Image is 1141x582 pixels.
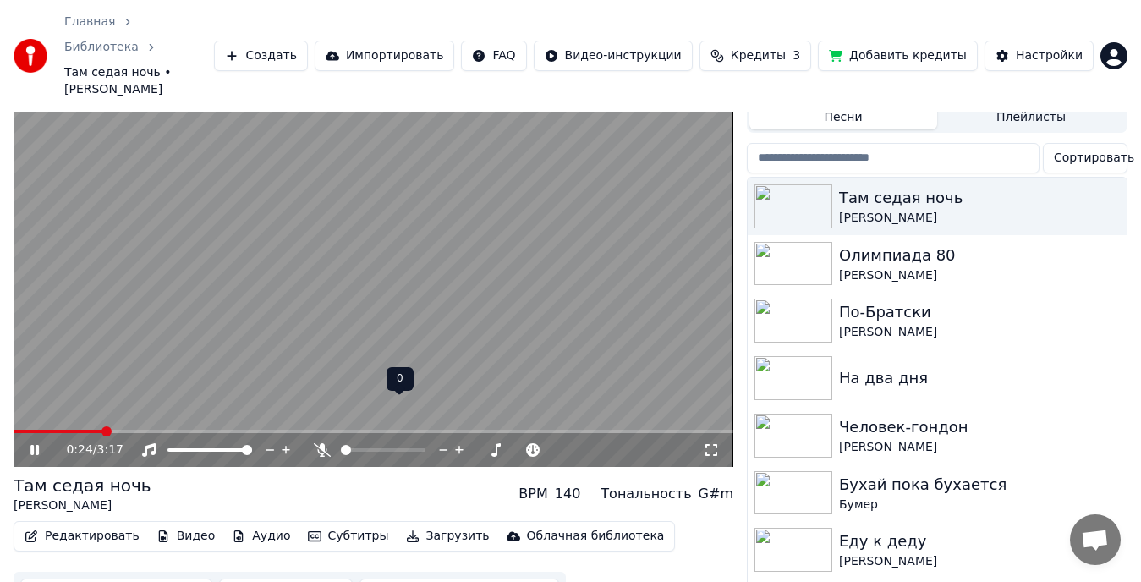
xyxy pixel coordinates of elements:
[793,47,800,64] span: 3
[839,267,1120,284] div: [PERSON_NAME]
[1070,514,1121,565] a: Открытый чат
[839,415,1120,439] div: Человек-гондон
[839,300,1120,324] div: По-Братски
[839,530,1120,553] div: Еду к деду
[150,524,222,548] button: Видео
[461,41,526,71] button: FAQ
[731,47,786,64] span: Кредиты
[555,484,581,504] div: 140
[315,41,455,71] button: Импортировать
[527,528,665,545] div: Облачная библиотека
[839,324,1120,341] div: [PERSON_NAME]
[839,186,1120,210] div: Там седая ночь
[839,553,1120,570] div: [PERSON_NAME]
[818,41,978,71] button: Добавить кредиты
[64,14,214,98] nav: breadcrumb
[839,366,1120,390] div: На два дня
[97,442,123,458] span: 3:17
[534,41,693,71] button: Видео-инструкции
[839,244,1120,267] div: Олимпиада 80
[839,439,1120,456] div: [PERSON_NAME]
[839,497,1120,513] div: Бумер
[937,105,1125,129] button: Плейлисты
[839,210,1120,227] div: [PERSON_NAME]
[18,524,146,548] button: Редактировать
[14,39,47,73] img: youka
[601,484,691,504] div: Тональность
[985,41,1094,71] button: Настройки
[225,524,297,548] button: Аудио
[64,64,214,98] span: Там седая ночь • [PERSON_NAME]
[301,524,396,548] button: Субтитры
[214,41,307,71] button: Создать
[518,484,547,504] div: BPM
[64,39,139,56] a: Библиотека
[64,14,115,30] a: Главная
[749,105,937,129] button: Песни
[1016,47,1083,64] div: Настройки
[66,442,107,458] div: /
[699,41,811,71] button: Кредиты3
[399,524,496,548] button: Загрузить
[66,442,92,458] span: 0:24
[14,497,151,514] div: [PERSON_NAME]
[387,367,414,391] div: 0
[1054,150,1134,167] span: Сортировать
[839,473,1120,497] div: Бухай пока бухается
[699,484,733,504] div: G#m
[14,474,151,497] div: Там седая ночь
